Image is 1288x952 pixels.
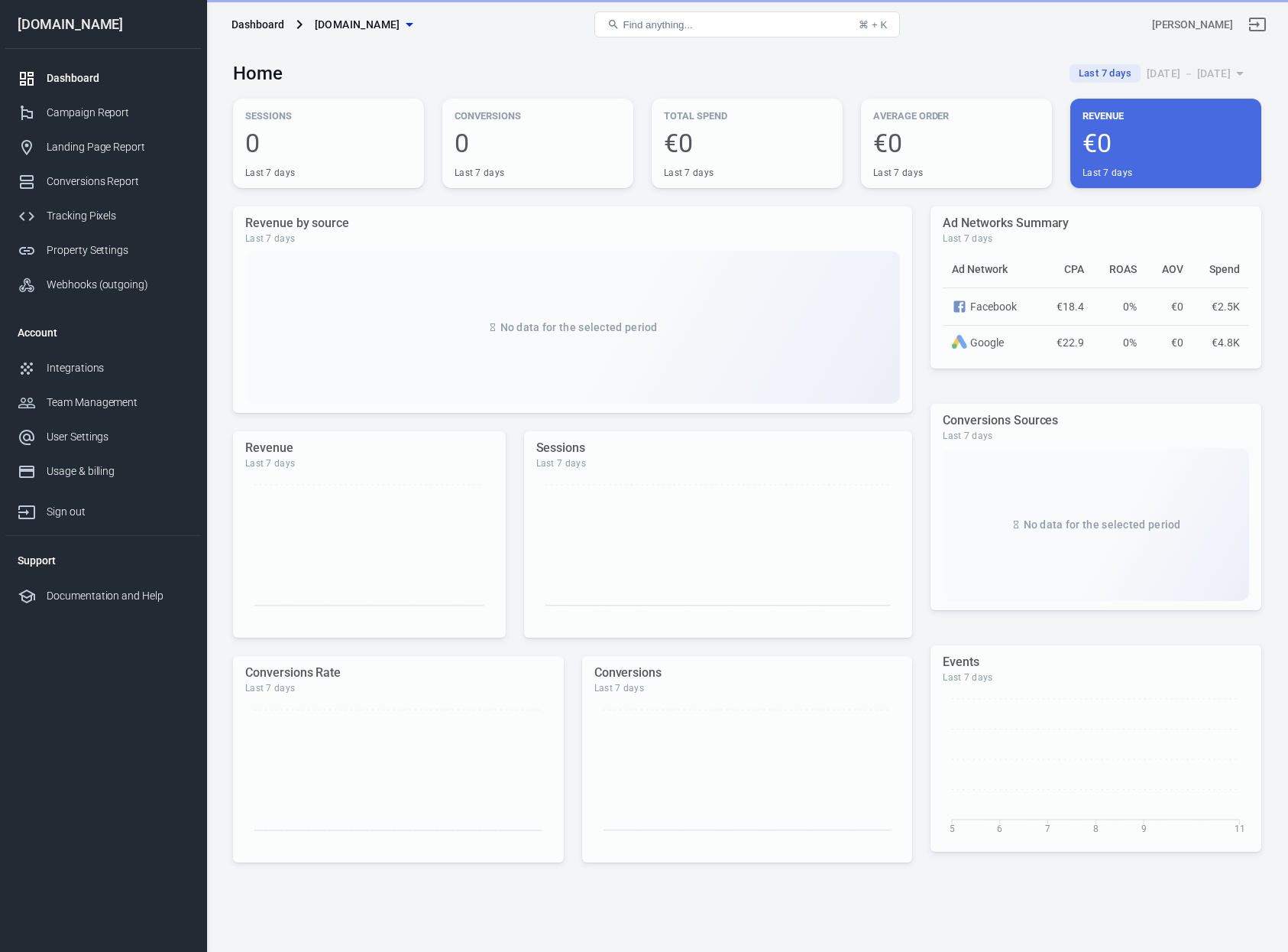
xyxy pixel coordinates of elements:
button: [DOMAIN_NAME] [309,11,419,39]
a: Integrations [5,351,201,385]
div: Dashboard [47,70,189,86]
li: Support [5,542,201,579]
div: Account id: ysDro5SM [1152,17,1233,33]
a: Dashboard [5,61,201,96]
div: Team Management [47,395,189,411]
div: Dashboard [231,17,284,32]
a: Campaign Report [5,96,201,130]
span: Find anything... [623,19,692,31]
div: Webhooks (outgoing) [47,277,189,293]
div: Conversions Report [47,174,189,190]
div: Usage & billing [47,463,189,479]
span: selfmadeprogram.com [315,15,400,34]
a: Usage & billing [5,454,201,489]
div: [DOMAIN_NAME] [5,18,201,31]
a: Webhooks (outgoing) [5,268,201,302]
div: Property Settings [47,242,189,258]
div: User Settings [47,429,189,445]
a: Team Management [5,385,201,420]
a: User Settings [5,420,201,454]
div: Landing Page Report [47,139,189,155]
div: Campaign Report [47,105,189,121]
a: Property Settings [5,233,201,268]
a: Landing Page Report [5,130,201,164]
a: Tracking Pixels [5,199,201,233]
a: Conversions Report [5,164,201,199]
div: ⌘ + K [859,19,887,31]
li: Account [5,314,201,351]
div: Integrations [47,360,189,376]
div: Tracking Pixels [47,208,189,224]
h3: Home [233,63,283,84]
button: Find anything...⌘ + K [594,11,900,37]
a: Sign out [5,489,201,529]
div: Documentation and Help [47,588,189,604]
a: Sign out [1239,6,1276,43]
div: Sign out [47,504,189,520]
